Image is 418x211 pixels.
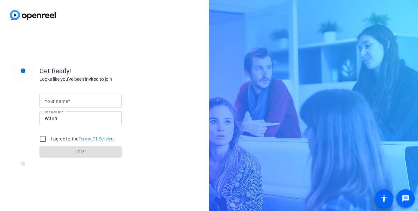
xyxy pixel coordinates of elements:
mat-label: Your name [45,99,68,104]
div: Get Ready! [39,66,171,76]
div: Looks like you've been invited to join [39,76,171,83]
mat-icon: accessibility [380,195,388,202]
label: I agree to the [49,136,114,142]
a: Terms Of Service [79,136,114,141]
mat-icon: message [402,195,409,202]
mat-label: Session ID [45,110,61,114]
